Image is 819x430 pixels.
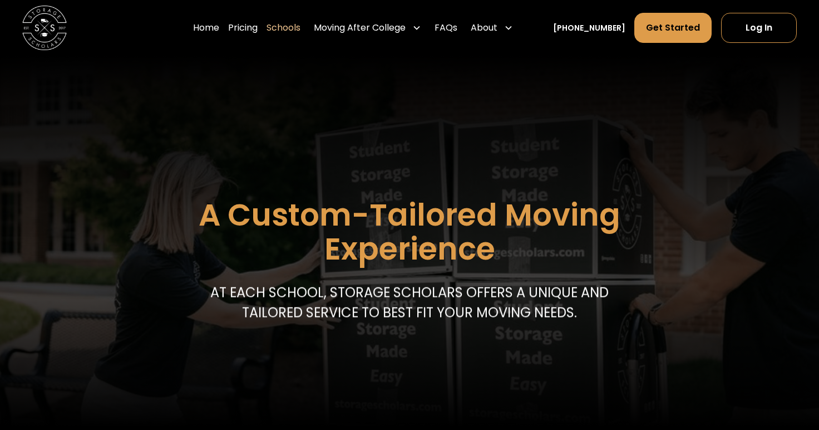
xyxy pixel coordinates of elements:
div: Moving After College [314,21,406,35]
a: Log In [721,13,797,43]
a: Pricing [228,12,258,43]
div: Moving After College [309,12,426,43]
a: [PHONE_NUMBER] [553,22,625,34]
div: About [471,21,497,35]
h1: A Custom-Tailored Moving Experience [142,198,678,266]
a: Get Started [634,13,712,43]
a: Home [193,12,219,43]
a: Schools [267,12,300,43]
img: Storage Scholars main logo [22,6,67,50]
a: home [22,6,67,50]
a: FAQs [435,12,457,43]
p: At each school, storage scholars offers a unique and tailored service to best fit your Moving needs. [206,283,613,323]
div: About [466,12,517,43]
